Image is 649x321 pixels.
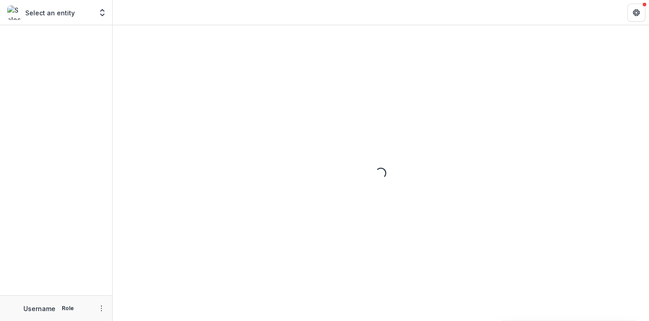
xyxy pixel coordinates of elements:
[96,4,109,22] button: Open entity switcher
[627,4,645,22] button: Get Help
[23,304,55,313] p: Username
[96,303,107,314] button: More
[59,304,77,312] p: Role
[25,8,75,18] p: Select an entity
[7,5,22,20] img: Select an entity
